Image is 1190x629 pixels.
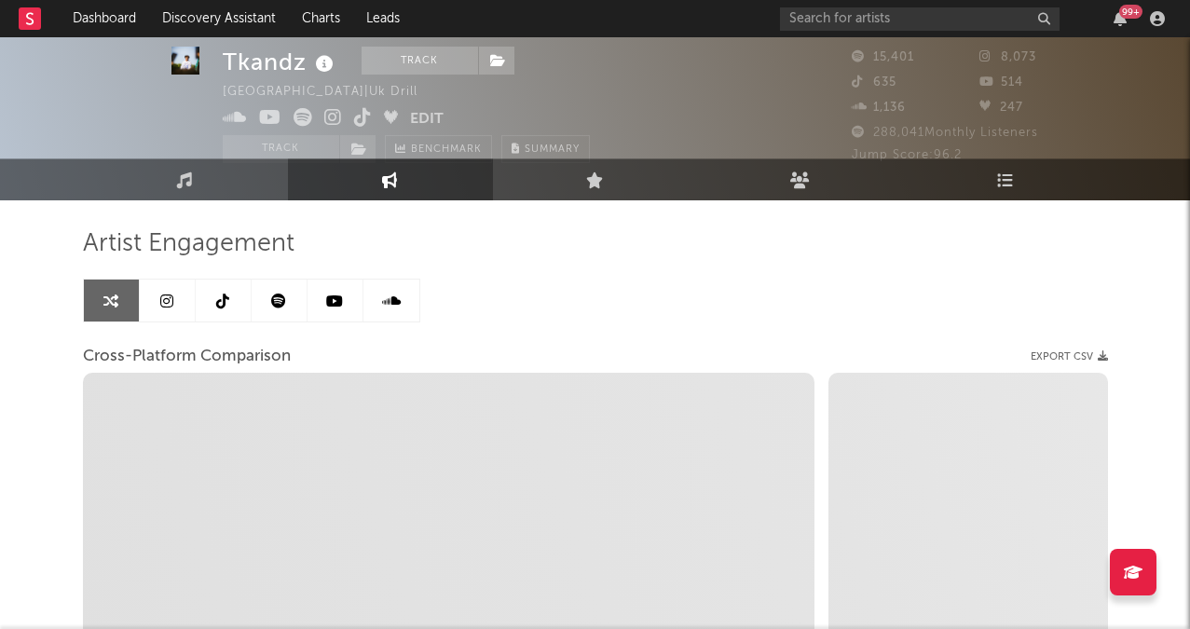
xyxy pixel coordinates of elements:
a: Benchmark [385,135,492,163]
span: 15,401 [852,51,914,63]
button: Track [362,47,478,75]
span: 288,041 Monthly Listeners [852,127,1038,139]
span: Artist Engagement [83,233,294,255]
button: Export CSV [1031,351,1108,362]
span: 514 [979,76,1023,89]
span: 8,073 [979,51,1036,63]
span: 247 [979,102,1023,114]
div: 99 + [1119,5,1142,19]
span: Cross-Platform Comparison [83,346,291,368]
span: Benchmark [411,139,482,161]
input: Search for artists [780,7,1060,31]
div: [GEOGRAPHIC_DATA] | Uk Drill [223,81,439,103]
span: 635 [852,76,896,89]
button: Summary [501,135,590,163]
span: Jump Score: 96.2 [852,149,962,161]
span: 1,136 [852,102,906,114]
button: Edit [410,108,444,131]
div: Tkandz [223,47,338,77]
button: Track [223,135,339,163]
button: 99+ [1114,11,1127,26]
span: Summary [525,144,580,155]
